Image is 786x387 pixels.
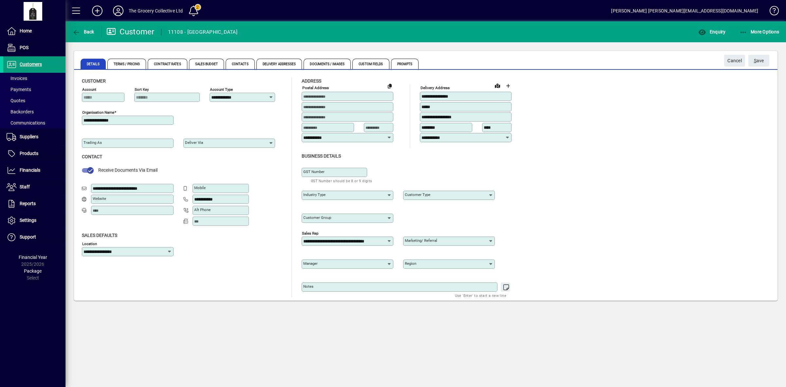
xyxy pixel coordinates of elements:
[3,23,65,39] a: Home
[20,45,28,50] span: POS
[303,261,318,266] mat-label: Manager
[82,110,114,115] mat-label: Organisation name
[106,27,155,37] div: Customer
[20,184,30,189] span: Staff
[82,87,96,92] mat-label: Account
[303,284,313,289] mat-label: Notes
[405,261,416,266] mat-label: Region
[129,6,183,16] div: The Grocery Collective Ltd
[405,238,437,243] mat-label: Marketing/ Referral
[20,134,38,139] span: Suppliers
[107,59,146,69] span: Terms / Pricing
[492,80,503,91] a: View on map
[3,117,65,128] a: Communications
[20,234,36,240] span: Support
[7,98,25,103] span: Quotes
[20,218,36,223] span: Settings
[3,162,65,179] a: Financials
[72,29,94,34] span: Back
[727,55,742,66] span: Cancel
[20,62,42,67] span: Customers
[303,192,326,197] mat-label: Industry type
[256,59,302,69] span: Delivery Addresses
[754,58,757,63] span: S
[82,78,106,84] span: Customer
[194,185,206,190] mat-label: Mobile
[98,167,158,173] span: Receive Documents Via Email
[3,212,65,229] a: Settings
[189,59,224,69] span: Sales Budget
[724,55,745,67] button: Cancel
[148,59,187,69] span: Contract Rates
[611,6,758,16] div: [PERSON_NAME] [PERSON_NAME][EMAIL_ADDRESS][DOMAIN_NAME]
[7,76,27,81] span: Invoices
[20,167,40,173] span: Financials
[738,26,781,38] button: More Options
[384,81,395,91] button: Copy to Delivery address
[3,179,65,195] a: Staff
[82,233,117,238] span: Sales defaults
[226,59,255,69] span: Contacts
[82,154,102,159] span: Contact
[503,81,513,91] button: Choose address
[3,106,65,117] a: Backorders
[3,40,65,56] a: POS
[303,169,325,174] mat-label: GST Number
[304,59,351,69] span: Documents / Images
[302,153,341,159] span: Business details
[84,140,102,145] mat-label: Trading as
[7,120,45,126] span: Communications
[93,196,106,201] mat-label: Website
[185,140,203,145] mat-label: Deliver via
[352,59,389,69] span: Custom Fields
[7,87,31,92] span: Payments
[81,59,106,69] span: Details
[3,229,65,245] a: Support
[19,255,47,260] span: Financial Year
[3,129,65,145] a: Suppliers
[20,201,36,206] span: Reports
[210,87,233,92] mat-label: Account Type
[3,196,65,212] a: Reports
[455,292,506,299] mat-hint: Use 'Enter' to start a new line
[3,145,65,162] a: Products
[194,207,211,212] mat-label: Alt Phone
[87,5,108,17] button: Add
[754,55,764,66] span: ave
[765,1,778,23] a: Knowledge Base
[311,177,372,184] mat-hint: GST Number should be 8 or 9 digits
[3,95,65,106] a: Quotes
[748,55,769,67] button: Save
[135,87,149,92] mat-label: Sort key
[303,215,331,220] mat-label: Customer group
[20,151,38,156] span: Products
[168,27,237,37] div: 11108 - [GEOGRAPHIC_DATA]
[302,78,321,84] span: Address
[7,109,34,114] span: Backorders
[108,5,129,17] button: Profile
[391,59,419,69] span: Prompts
[698,29,725,34] span: Enquiry
[65,26,102,38] app-page-header-button: Back
[3,73,65,84] a: Invoices
[3,84,65,95] a: Payments
[405,192,430,197] mat-label: Customer type
[20,28,32,33] span: Home
[302,231,318,235] mat-label: Sales rep
[24,268,42,274] span: Package
[71,26,96,38] button: Back
[82,241,97,246] mat-label: Location
[697,26,727,38] button: Enquiry
[739,29,779,34] span: More Options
